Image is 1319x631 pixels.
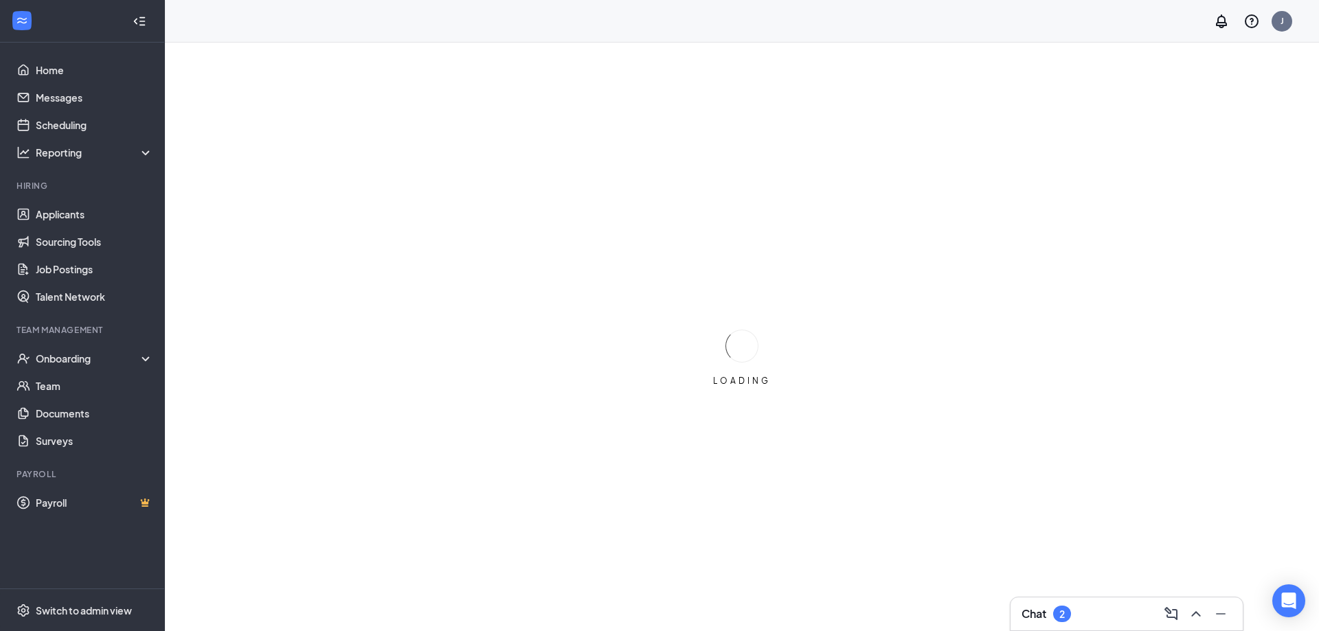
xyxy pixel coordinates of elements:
div: 2 [1059,608,1065,620]
a: Team [36,372,153,400]
div: Switch to admin view [36,604,132,617]
svg: ComposeMessage [1163,606,1180,622]
a: Messages [36,84,153,111]
a: PayrollCrown [36,489,153,516]
svg: WorkstreamLogo [15,14,29,27]
button: ComposeMessage [1160,603,1182,625]
a: Applicants [36,200,153,228]
a: Sourcing Tools [36,228,153,255]
a: Talent Network [36,283,153,310]
a: Job Postings [36,255,153,283]
svg: Collapse [133,14,146,28]
a: Documents [36,400,153,427]
svg: ChevronUp [1188,606,1204,622]
svg: QuestionInfo [1243,13,1260,30]
svg: UserCheck [16,352,30,365]
div: Open Intercom Messenger [1272,584,1305,617]
div: Reporting [36,146,154,159]
a: Surveys [36,427,153,455]
svg: Analysis [16,146,30,159]
button: Minimize [1210,603,1232,625]
svg: Minimize [1213,606,1229,622]
div: J [1281,15,1284,27]
div: LOADING [708,375,776,387]
a: Home [36,56,153,84]
h3: Chat [1022,606,1046,621]
svg: Settings [16,604,30,617]
a: Scheduling [36,111,153,139]
div: Team Management [16,324,150,336]
button: ChevronUp [1185,603,1207,625]
div: Hiring [16,180,150,192]
div: Onboarding [36,352,142,365]
svg: Notifications [1213,13,1230,30]
div: Payroll [16,468,150,480]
